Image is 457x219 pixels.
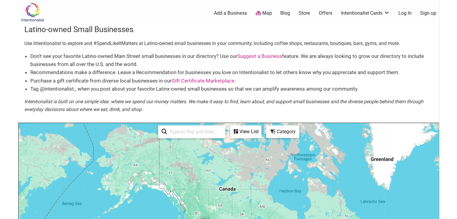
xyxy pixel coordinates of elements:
[341,10,390,16] a: Intentionalist Cards
[255,10,272,17] a: Map
[266,125,299,138] div: Filter by category
[420,10,436,16] a: Sign up
[214,10,247,16] a: Add a Business
[231,126,261,137] div: View List
[280,10,290,16] a: Blog
[158,125,225,138] div: Type to search and filter
[18,2,47,22] img: Intentionalist
[230,125,261,138] div: See a list of the visible businesses
[30,68,433,76] li: Recommendations make a difference. Leave a Recommendation for businesses you love on Intentionali...
[267,126,299,137] div: Category
[24,24,433,35] h3: Latino-owned Small Businesses
[172,78,234,84] a: Gift Certificate Marketplace
[30,52,433,68] li: Don’t see your favorite Latino-owned Main Street small businesses in our directory? Use our featu...
[30,85,433,93] li: Tag @intentionalist_ when you post about your favorite Latinx-owned small businesses so that we c...
[167,126,222,138] input: Type to find and filter...
[24,99,423,112] em: Intentionalist is built on one simple idea: where we spend our money matters. We make it easy to ...
[299,10,310,16] a: Store
[398,10,411,16] a: Log In
[319,10,332,16] a: Offers
[24,40,433,47] p: Use Intentionalist to explore and #SpendLikeItMatters at Latino-owned small businesses in your co...
[30,77,433,85] li: Purchase a gift certificate from diverse local businesses in our .
[237,53,282,59] a: Suggest a Business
